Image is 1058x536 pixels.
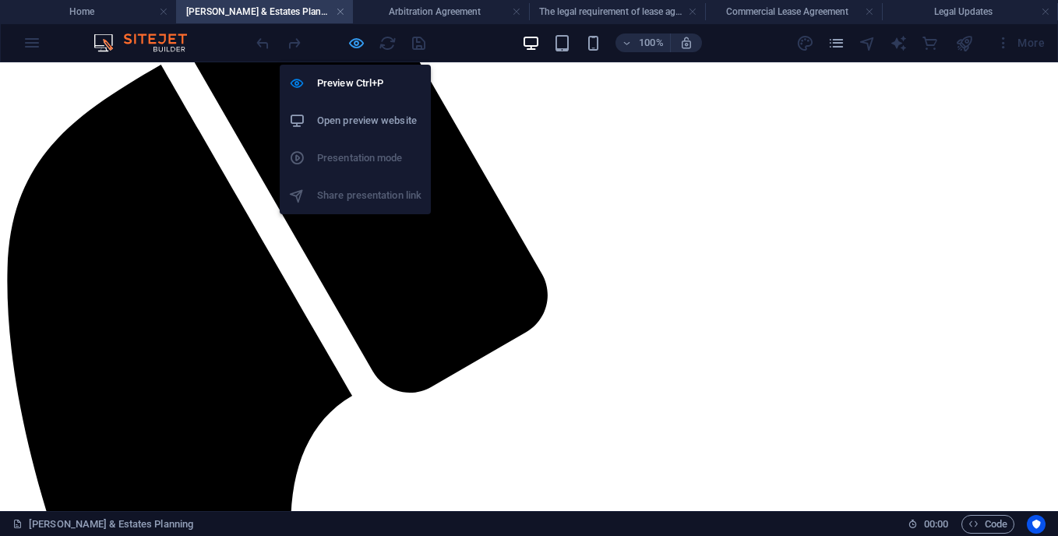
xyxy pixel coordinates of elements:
img: Editor Logo [90,33,206,52]
button: Code [961,515,1014,534]
i: On resize automatically adjust zoom level to fit chosen device. [679,36,693,50]
span: Code [968,515,1007,534]
h4: Legal Updates [882,3,1058,20]
button: pages [827,33,846,52]
h6: Session time [908,515,949,534]
h6: Preview Ctrl+P [317,74,421,93]
h6: Open preview website [317,111,421,130]
h4: Arbitration Agreement [353,3,529,20]
span: : [935,518,937,530]
h4: [PERSON_NAME] & Estates Planning [176,3,352,20]
h6: 100% [639,33,664,52]
button: 100% [615,33,671,52]
h4: The legal requirement of lease agreements [529,3,705,20]
h4: Commercial Lease Agreement [705,3,881,20]
button: Usercentrics [1027,515,1046,534]
a: Click to cancel selection. Double-click to open Pages [12,515,193,534]
span: 00 00 [924,515,948,534]
i: Pages (Ctrl+Alt+S) [827,34,845,52]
